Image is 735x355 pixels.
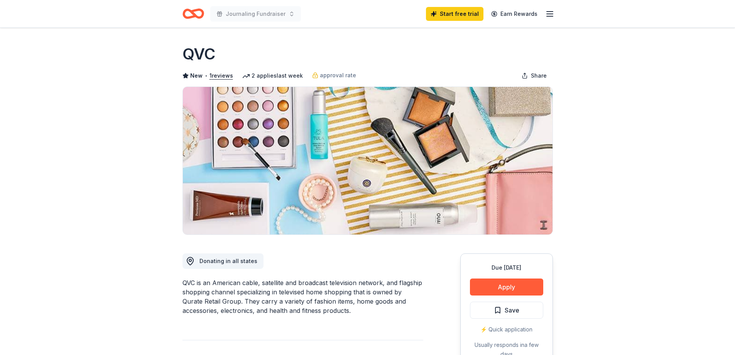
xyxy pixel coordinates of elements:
[242,71,303,80] div: 2 applies last week
[505,305,519,315] span: Save
[182,278,423,315] div: QVC is an American cable, satellite and broadcast television network, and flagship shopping chann...
[226,9,286,19] span: Journaling Fundraiser
[426,7,483,21] a: Start free trial
[182,43,215,65] h1: QVC
[531,71,547,80] span: Share
[470,302,543,319] button: Save
[470,325,543,334] div: ⚡️ Quick application
[204,73,207,79] span: •
[312,71,356,80] a: approval rate
[183,87,553,234] img: Image for QVC
[190,71,203,80] span: New
[320,71,356,80] span: approval rate
[182,5,204,23] a: Home
[487,7,542,21] a: Earn Rewards
[470,279,543,296] button: Apply
[515,68,553,83] button: Share
[199,258,257,264] span: Donating in all states
[210,71,233,80] button: 1reviews
[470,263,543,272] div: Due [DATE]
[210,6,301,22] button: Journaling Fundraiser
